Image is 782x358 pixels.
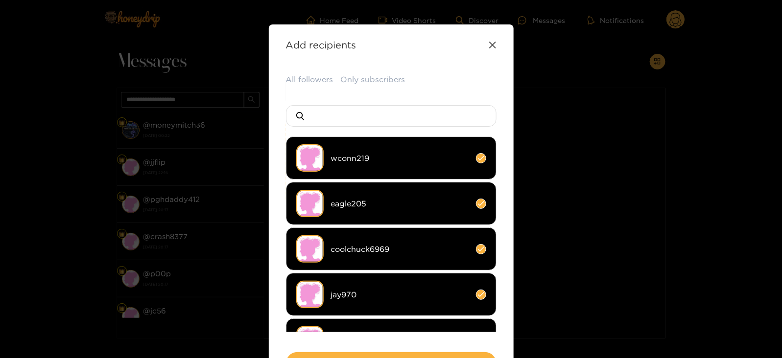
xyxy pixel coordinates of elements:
[286,39,356,50] strong: Add recipients
[341,74,405,85] button: Only subscribers
[296,326,324,354] img: no-avatar.png
[296,281,324,308] img: no-avatar.png
[331,289,469,300] span: jay970
[331,153,469,164] span: wconn219
[296,190,324,217] img: no-avatar.png
[296,144,324,172] img: no-avatar.png
[286,74,333,85] button: All followers
[331,244,469,255] span: coolchuck6969
[296,235,324,263] img: no-avatar.png
[331,198,469,209] span: eagle205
